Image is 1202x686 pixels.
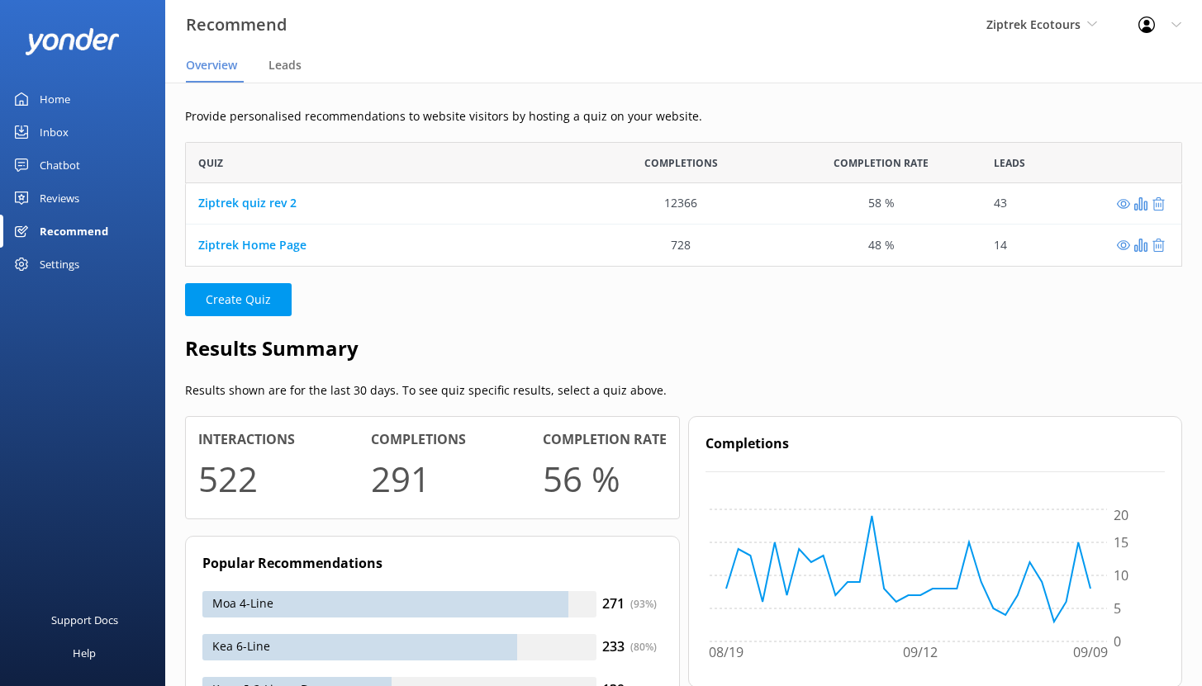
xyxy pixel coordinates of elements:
h4: Interactions [198,429,295,451]
h1: 291 [371,451,430,506]
h4: Completions [371,429,466,451]
button: Create Quiz [185,283,292,316]
div: 58 % [868,195,895,213]
tspan: 5 [1114,598,1121,617]
span: Leads [268,57,302,73]
tspan: 15 [1114,532,1128,551]
div: 14 [994,236,1007,254]
h4: Popular Recommendations [202,553,663,575]
a: Ziptrek Home Page [198,237,306,253]
div: 12366 [664,195,697,213]
h1: 522 [198,451,258,506]
h3: Recommend [186,12,287,38]
div: 233 [596,636,663,658]
span: Completion Rate [834,155,929,171]
span: Ziptrek Ecotours [986,17,1081,32]
h4: Completions [706,433,1166,455]
div: Kea 6-Line [202,634,596,660]
tspan: 09/12 [903,643,938,661]
img: yonder-white-logo.png [25,28,120,55]
h4: Completion rate [543,429,667,451]
div: 728 [671,236,691,254]
tspan: 08/19 [709,643,744,661]
span: Overview [186,57,237,73]
div: ( 93 %) [630,596,657,612]
div: Settings [40,248,79,281]
a: Ziptrek quiz rev 2 [198,196,297,211]
div: ( 80 %) [630,639,657,655]
tspan: 09/09 [1073,643,1108,661]
div: 48 % [868,236,895,254]
div: 43 [994,195,1007,213]
span: Quiz [198,155,223,171]
div: Inbox [40,116,69,149]
span: Leads [994,155,1025,171]
div: grid [185,183,1182,266]
tspan: 0 [1114,632,1121,650]
div: Support Docs [51,603,118,636]
p: Results shown are for the last 30 days. To see quiz specific results, select a quiz above. [185,381,1182,400]
tspan: 10 [1114,565,1128,584]
p: Provide personalised recommendations to website visitors by hosting a quiz on your website. [185,107,1182,125]
div: Recommend [40,215,108,248]
div: 271 [596,594,663,615]
div: Chatbot [40,149,80,182]
h1: 56 % [543,451,620,506]
div: Moa 4-Line [202,591,596,617]
tspan: 20 [1114,506,1128,524]
div: Help [73,636,96,669]
div: Reviews [40,182,79,215]
div: Home [40,83,70,116]
span: Completions [644,155,718,171]
h2: Results Summary [185,333,1182,364]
